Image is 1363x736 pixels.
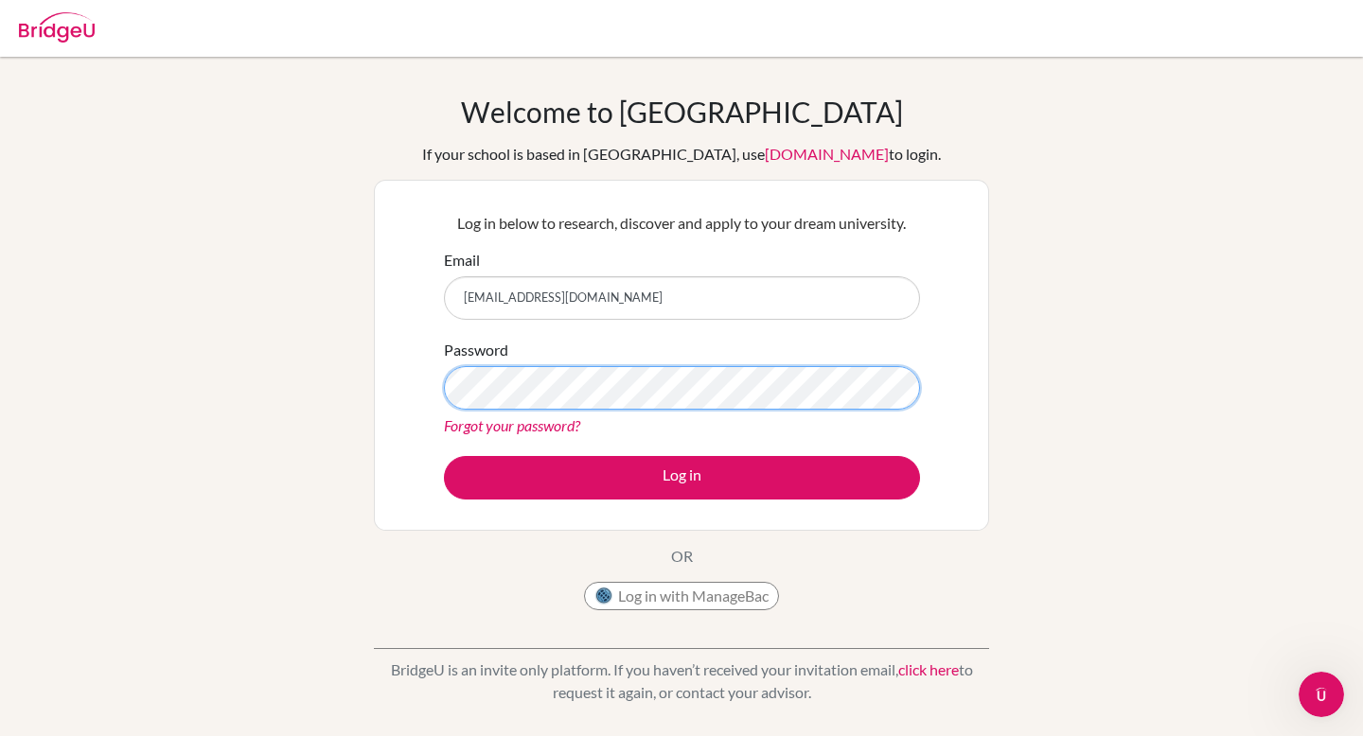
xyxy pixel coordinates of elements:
button: Log in [444,456,920,499]
a: [DOMAIN_NAME] [765,145,889,163]
button: Log in with ManageBac [584,582,779,610]
iframe: Intercom live chat [1299,672,1344,717]
p: Log in below to research, discover and apply to your dream university. [444,212,920,235]
label: Password [444,339,508,361]
a: Forgot your password? [444,416,580,434]
p: BridgeU is an invite only platform. If you haven’t received your invitation email, to request it ... [374,658,989,704]
img: Bridge-U [19,12,95,43]
div: If your school is based in [GEOGRAPHIC_DATA], use to login. [422,143,941,166]
p: OR [671,545,693,568]
label: Email [444,249,480,272]
h1: Welcome to [GEOGRAPHIC_DATA] [461,95,903,129]
a: click here [898,660,959,678]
